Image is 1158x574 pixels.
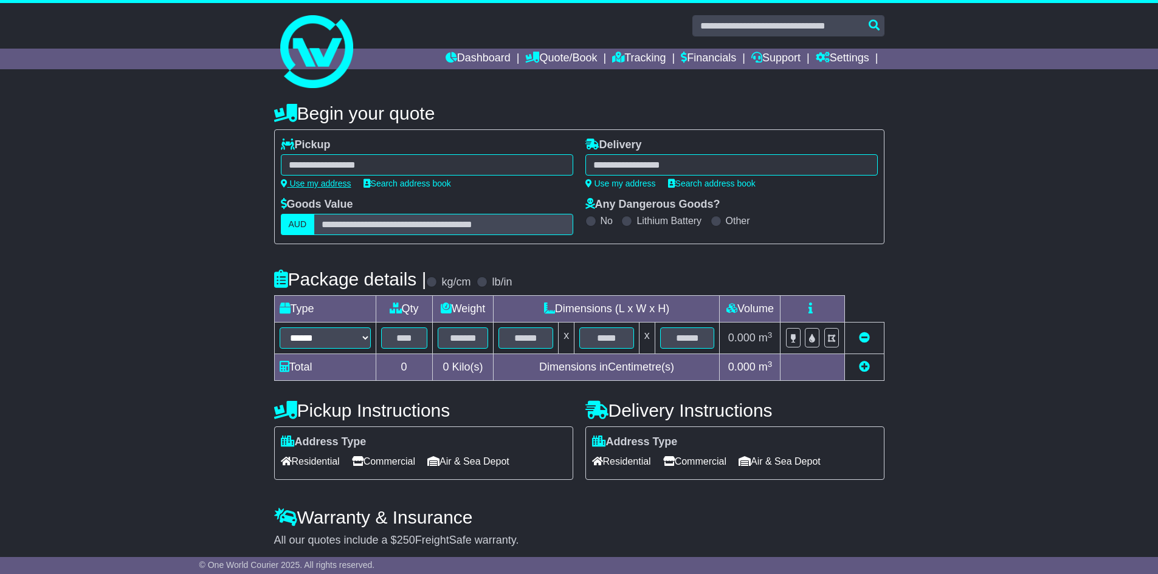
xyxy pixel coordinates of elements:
a: Remove this item [859,332,870,344]
span: Residential [281,452,340,471]
td: x [639,323,655,354]
span: 0.000 [728,361,756,373]
span: m [759,361,773,373]
a: Support [751,49,801,69]
label: kg/cm [441,276,470,289]
span: m [759,332,773,344]
sup: 3 [768,330,773,340]
h4: Warranty & Insurance [274,507,884,527]
label: Delivery [585,138,642,152]
a: Quote/Book [525,49,597,69]
span: © One World Courier 2025. All rights reserved. [199,560,375,570]
td: Qty [376,296,432,323]
label: Pickup [281,138,331,152]
a: Search address book [364,179,451,188]
h4: Delivery Instructions [585,400,884,420]
td: 0 [376,354,432,381]
h4: Begin your quote [274,103,884,123]
span: Air & Sea Depot [427,452,509,471]
label: Address Type [281,436,367,449]
td: Volume [720,296,781,323]
sup: 3 [768,360,773,369]
span: 0 [443,361,449,373]
label: Other [726,215,750,227]
td: Dimensions in Centimetre(s) [494,354,720,381]
label: AUD [281,214,315,235]
td: Kilo(s) [432,354,494,381]
span: Residential [592,452,651,471]
label: Address Type [592,436,678,449]
h4: Package details | [274,269,427,289]
td: x [559,323,574,354]
label: lb/in [492,276,512,289]
h4: Pickup Instructions [274,400,573,420]
span: Air & Sea Depot [739,452,821,471]
label: Goods Value [281,198,353,211]
td: Dimensions (L x W x H) [494,296,720,323]
label: Lithium Battery [636,215,701,227]
a: Tracking [612,49,666,69]
a: Search address book [668,179,756,188]
td: Type [274,296,376,323]
a: Use my address [281,179,351,188]
label: Any Dangerous Goods? [585,198,720,211]
a: Settings [816,49,869,69]
td: Total [274,354,376,381]
span: Commercial [663,452,726,471]
span: Commercial [352,452,415,471]
td: Weight [432,296,494,323]
a: Financials [681,49,736,69]
span: 0.000 [728,332,756,344]
span: 250 [397,534,415,546]
label: No [601,215,613,227]
div: All our quotes include a $ FreightSafe warranty. [274,534,884,547]
a: Dashboard [446,49,511,69]
a: Add new item [859,361,870,373]
a: Use my address [585,179,656,188]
